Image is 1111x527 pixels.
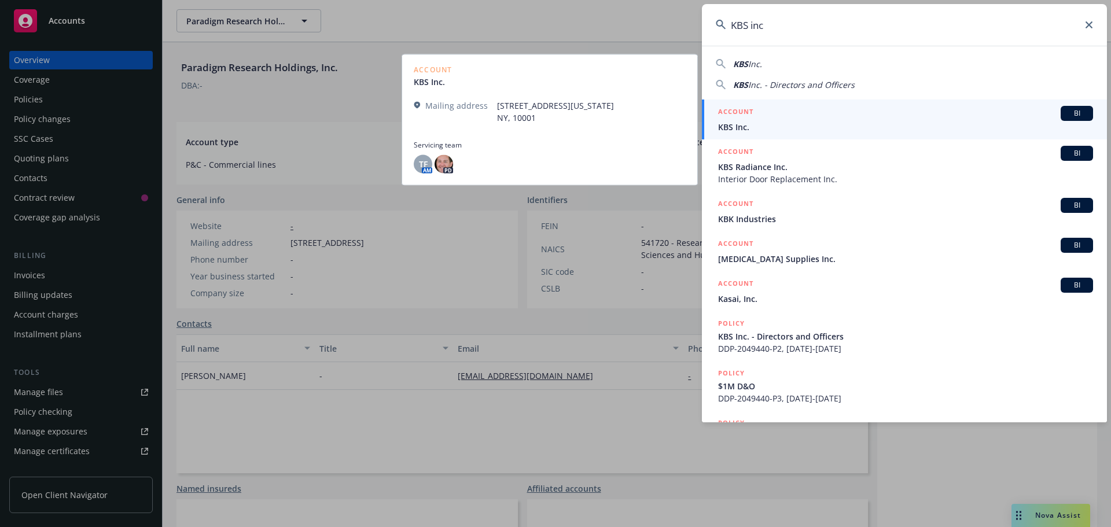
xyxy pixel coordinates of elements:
[718,380,1093,392] span: $1M D&O
[702,99,1107,139] a: ACCOUNTBIKBS Inc.
[718,392,1093,404] span: DDP-2049440-P3, [DATE]-[DATE]
[1065,148,1088,159] span: BI
[718,417,745,429] h5: POLICY
[748,79,855,90] span: Inc. - Directors and Officers
[1065,108,1088,119] span: BI
[718,367,745,379] h5: POLICY
[1065,280,1088,290] span: BI
[1065,240,1088,250] span: BI
[718,121,1093,133] span: KBS Inc.
[748,58,762,69] span: Inc.
[718,106,753,120] h5: ACCOUNT
[702,311,1107,361] a: POLICYKBS Inc. - Directors and OfficersDDP-2049440-P2, [DATE]-[DATE]
[1065,200,1088,211] span: BI
[718,173,1093,185] span: Interior Door Replacement Inc.
[718,198,753,212] h5: ACCOUNT
[718,318,745,329] h5: POLICY
[718,146,753,160] h5: ACCOUNT
[718,161,1093,173] span: KBS Radiance Inc.
[733,79,748,90] span: KBS
[718,238,753,252] h5: ACCOUNT
[702,411,1107,460] a: POLICY
[702,271,1107,311] a: ACCOUNTBIKasai, Inc.
[733,58,748,69] span: KBS
[718,213,1093,225] span: KBK Industries
[718,330,1093,342] span: KBS Inc. - Directors and Officers
[718,253,1093,265] span: [MEDICAL_DATA] Supplies Inc.
[702,231,1107,271] a: ACCOUNTBI[MEDICAL_DATA] Supplies Inc.
[702,361,1107,411] a: POLICY$1M D&ODDP-2049440-P3, [DATE]-[DATE]
[718,278,753,292] h5: ACCOUNT
[718,293,1093,305] span: Kasai, Inc.
[702,4,1107,46] input: Search...
[718,342,1093,355] span: DDP-2049440-P2, [DATE]-[DATE]
[702,191,1107,231] a: ACCOUNTBIKBK Industries
[702,139,1107,191] a: ACCOUNTBIKBS Radiance Inc.Interior Door Replacement Inc.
